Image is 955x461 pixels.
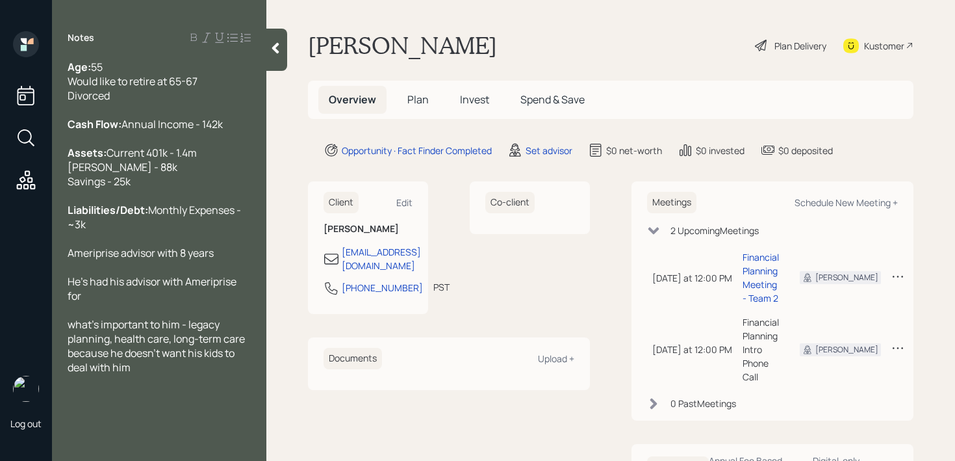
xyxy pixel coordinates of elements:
[815,272,878,283] div: [PERSON_NAME]
[13,376,39,402] img: retirable_logo.png
[68,146,107,160] span: Assets:
[652,271,732,285] div: [DATE] at 12:00 PM
[407,92,429,107] span: Plan
[308,31,497,60] h1: [PERSON_NAME]
[68,203,148,217] span: Liabilities/Debt:
[743,250,779,305] div: Financial Planning Meeting - Team 2
[396,196,413,209] div: Edit
[329,92,376,107] span: Overview
[68,246,214,260] span: Ameriprise advisor with 8 years
[743,315,779,384] div: Financial Planning Intro Phone Call
[433,280,450,294] div: PST
[795,196,898,209] div: Schedule New Meeting +
[121,117,223,131] span: Annual Income - 142k
[68,203,243,231] span: Monthly Expenses - ~3k
[68,31,94,44] label: Notes
[10,417,42,430] div: Log out
[864,39,904,53] div: Kustomer
[68,60,197,103] span: 55 Would like to retire at 65-67 Divorced
[68,274,238,303] span: He's had his advisor with Ameriprise for
[670,224,759,237] div: 2 Upcoming Meeting s
[774,39,826,53] div: Plan Delivery
[647,192,696,213] h6: Meetings
[342,144,492,157] div: Opportunity · Fact Finder Completed
[815,344,878,356] div: [PERSON_NAME]
[68,60,91,74] span: Age:
[606,144,662,157] div: $0 net-worth
[324,192,359,213] h6: Client
[696,144,745,157] div: $0 invested
[324,224,413,235] h6: [PERSON_NAME]
[778,144,833,157] div: $0 deposited
[670,397,736,410] div: 0 Past Meeting s
[652,343,732,356] div: [DATE] at 12:00 PM
[342,245,421,272] div: [EMAIL_ADDRESS][DOMAIN_NAME]
[68,117,121,131] span: Cash Flow:
[485,192,535,213] h6: Co-client
[68,317,247,375] span: what's important to him - legacy planning, health care, long-term care because he doesn't want hi...
[324,348,382,369] h6: Documents
[460,92,489,107] span: Invest
[520,92,585,107] span: Spend & Save
[526,144,572,157] div: Set advisor
[538,352,574,365] div: Upload +
[68,146,197,189] span: Current 401k - 1.4m [PERSON_NAME] - 88k Savings - 25k
[342,281,423,295] div: [PHONE_NUMBER]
